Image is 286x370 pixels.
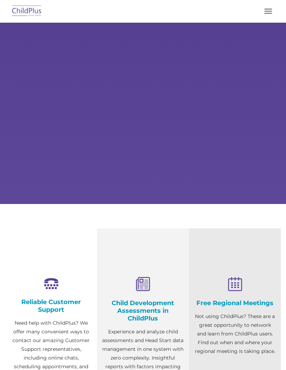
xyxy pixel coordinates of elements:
[194,312,276,356] p: Not using ChildPlus? These are a great opportunity to network and learn from ChildPlus users. Fin...
[10,298,92,314] h4: Reliable Customer Support
[10,3,43,20] img: ChildPlus by Procare Solutions
[194,299,276,307] h4: Free Regional Meetings
[102,299,183,322] h4: Child Development Assessments in ChildPlus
